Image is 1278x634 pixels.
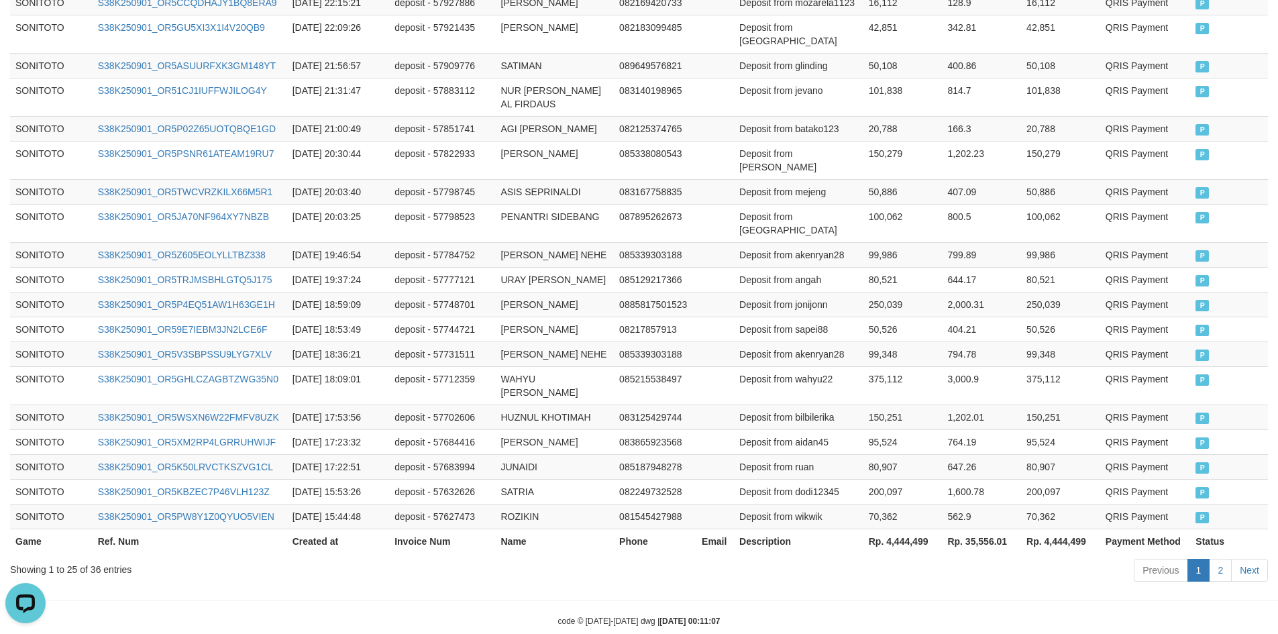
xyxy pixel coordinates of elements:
td: [DATE] 19:46:54 [287,242,389,267]
td: 082183099485 [614,15,696,53]
td: 0885817501523 [614,292,696,317]
td: 08217857913 [614,317,696,341]
td: QRIS Payment [1100,116,1191,141]
a: S38K250901_OR5PSNR61ATEAM19RU7 [98,148,274,159]
th: Rp. 4,444,499 [863,529,943,553]
td: Deposit from akenryan28 [734,341,863,366]
a: 2 [1209,559,1232,582]
td: 3,000.9 [942,366,1021,405]
a: S38K250901_OR5V3SBPSSU9LYG7XLV [98,349,272,360]
td: [DATE] 15:44:48 [287,504,389,529]
td: [PERSON_NAME] [495,15,614,53]
td: 083125429744 [614,405,696,429]
td: 150,279 [863,141,943,179]
td: 375,112 [1021,366,1100,405]
td: Deposit from glinding [734,53,863,78]
td: 50,526 [1021,317,1100,341]
a: S38K250901_OR59E7IEBM3JN2LCE6F [98,324,268,335]
td: SONITOTO [10,242,93,267]
a: S38K250901_OR5JA70NF964XY7NBZB [98,211,269,222]
a: S38K250901_OR5WSXN6W22FMFV8UZK [98,412,279,423]
td: QRIS Payment [1100,141,1191,179]
span: PAID [1195,149,1209,160]
a: S38K250901_OR5Z605EOLYLLTBZ338 [98,250,266,260]
span: PAID [1195,61,1209,72]
a: S38K250901_OR5XM2RP4LGRRUHWIJF [98,437,276,447]
th: Description [734,529,863,553]
td: 081545427988 [614,504,696,529]
span: PAID [1195,437,1209,449]
td: [PERSON_NAME] [495,141,614,179]
span: PAID [1195,512,1209,523]
td: ASIS SEPRINALDI [495,179,614,204]
a: Previous [1134,559,1187,582]
td: Deposit from mejeng [734,179,863,204]
td: SONITOTO [10,292,93,317]
a: S38K250901_OR5PW8Y1Z0QYUO5VIEN [98,511,274,522]
td: SONITOTO [10,454,93,479]
td: Deposit from [PERSON_NAME] [734,141,863,179]
a: S38K250901_OR5K50LRVCTKSZVG1CL [98,462,273,472]
td: 99,986 [1021,242,1100,267]
span: PAID [1195,374,1209,386]
td: SONITOTO [10,141,93,179]
td: NUR [PERSON_NAME] AL FIRDAUS [495,78,614,116]
td: 200,097 [1021,479,1100,504]
td: 089649576821 [614,53,696,78]
td: Deposit from jevano [734,78,863,116]
a: 1 [1187,559,1210,582]
span: PAID [1195,487,1209,498]
td: deposit - 57748701 [389,292,495,317]
td: [DATE] 19:37:24 [287,267,389,292]
td: deposit - 57744721 [389,317,495,341]
td: deposit - 57632626 [389,479,495,504]
a: S38K250901_OR5KBZEC7P46VLH123Z [98,486,270,497]
th: Rp. 35,556.01 [942,529,1021,553]
td: 99,986 [863,242,943,267]
td: deposit - 57851741 [389,116,495,141]
td: HUZNUL KHOTIMAH [495,405,614,429]
td: Deposit from bilbilerika [734,405,863,429]
td: 20,788 [1021,116,1100,141]
td: SONITOTO [10,179,93,204]
td: 400.86 [942,53,1021,78]
td: SONITOTO [10,267,93,292]
td: [DATE] 21:00:49 [287,116,389,141]
td: 085187948278 [614,454,696,479]
td: 085339303188 [614,242,696,267]
td: [PERSON_NAME] NEHE [495,242,614,267]
td: 087895262673 [614,204,696,242]
td: 2,000.31 [942,292,1021,317]
td: 342.81 [942,15,1021,53]
td: 150,279 [1021,141,1100,179]
td: JUNAIDI [495,454,614,479]
td: SATRIA [495,479,614,504]
td: Deposit from batako123 [734,116,863,141]
td: 95,524 [1021,429,1100,454]
td: [DATE] 20:30:44 [287,141,389,179]
td: SONITOTO [10,429,93,454]
td: 083167758835 [614,179,696,204]
td: deposit - 57822933 [389,141,495,179]
th: Invoice Num [389,529,495,553]
td: [PERSON_NAME] [495,292,614,317]
td: QRIS Payment [1100,292,1191,317]
td: 20,788 [863,116,943,141]
td: Deposit from wikwik [734,504,863,529]
a: S38K250901_OR5GHLCZAGBTZWG35N0 [98,374,278,384]
td: 99,348 [863,341,943,366]
td: [DATE] 17:22:51 [287,454,389,479]
th: Rp. 4,444,499 [1021,529,1100,553]
th: Ref. Num [93,529,287,553]
td: QRIS Payment [1100,78,1191,116]
td: QRIS Payment [1100,429,1191,454]
td: Deposit from [GEOGRAPHIC_DATA] [734,15,863,53]
th: Name [495,529,614,553]
th: Game [10,529,93,553]
td: 80,907 [863,454,943,479]
td: 082249732528 [614,479,696,504]
div: Showing 1 to 25 of 36 entries [10,558,523,576]
td: 42,851 [1021,15,1100,53]
td: QRIS Payment [1100,267,1191,292]
span: PAID [1195,23,1209,34]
